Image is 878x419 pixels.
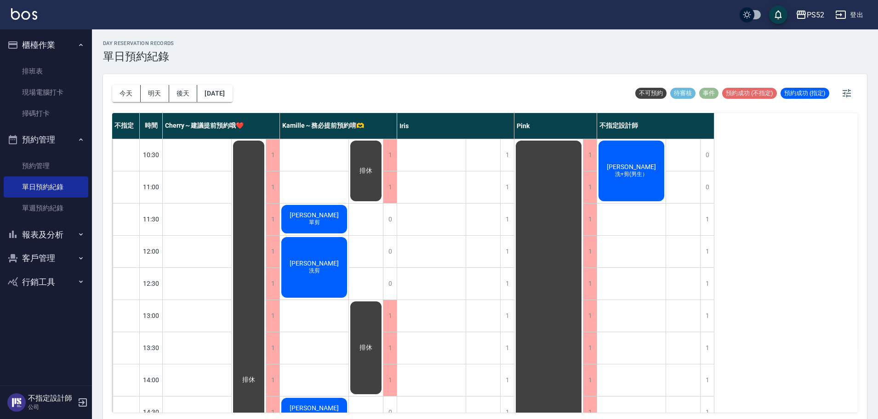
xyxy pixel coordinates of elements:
div: 1 [500,236,514,267]
button: PS52 [792,6,828,24]
div: 0 [700,139,714,171]
div: 1 [583,236,597,267]
span: 排休 [358,167,374,175]
span: 事件 [699,89,718,97]
span: 洗+剪(男生） [613,170,650,178]
h2: day Reservation records [103,40,174,46]
a: 單日預約紀錄 [4,176,88,198]
button: 櫃檯作業 [4,33,88,57]
div: 1 [583,268,597,300]
img: Logo [11,8,37,20]
span: 排休 [240,376,257,384]
div: Kamille～務必提前預約唷🫶 [280,113,397,139]
div: Pink [514,113,597,139]
div: 時間 [140,113,163,139]
button: 報表及分析 [4,223,88,247]
div: 11:30 [140,203,163,235]
div: 1 [700,300,714,332]
span: 待審核 [670,89,696,97]
div: 1 [700,364,714,396]
span: 預約成功 (指定) [781,89,829,97]
button: 行銷工具 [4,270,88,294]
a: 單週預約紀錄 [4,198,88,219]
div: 1 [266,204,279,235]
span: 單剪 [307,219,322,226]
a: 預約管理 [4,155,88,176]
div: 1 [500,204,514,235]
div: 1 [266,236,279,267]
div: 14:00 [140,364,163,396]
button: 登出 [832,6,867,23]
div: 1 [383,139,397,171]
span: 不可預約 [635,89,667,97]
div: 1 [500,364,514,396]
div: 1 [700,268,714,300]
div: 11:00 [140,171,163,203]
div: 1 [500,268,514,300]
div: PS52 [807,9,824,21]
div: 10:30 [140,139,163,171]
div: 1 [266,268,279,300]
div: 1 [583,332,597,364]
div: 1 [700,236,714,267]
button: 客戶管理 [4,246,88,270]
span: 洗剪 [307,267,322,275]
div: Iris [397,113,514,139]
span: [PERSON_NAME] [288,404,341,412]
div: 0 [383,268,397,300]
div: 1 [500,300,514,332]
button: [DATE] [197,85,232,102]
button: 明天 [141,85,169,102]
div: 1 [266,332,279,364]
p: 公司 [28,403,75,411]
div: 1 [266,300,279,332]
span: [PERSON_NAME] [288,260,341,267]
div: 0 [383,236,397,267]
button: 預約管理 [4,128,88,152]
div: 1 [266,139,279,171]
div: 12:00 [140,235,163,267]
div: 12:30 [140,267,163,300]
a: 掃碼打卡 [4,103,88,124]
div: 0 [383,204,397,235]
div: 1 [500,332,514,364]
div: 1 [266,364,279,396]
a: 現場電腦打卡 [4,82,88,103]
div: 1 [700,204,714,235]
div: 不指定設計師 [597,113,714,139]
div: 1 [500,139,514,171]
button: 後天 [169,85,198,102]
div: 1 [383,332,397,364]
h3: 單日預約紀錄 [103,50,174,63]
a: 排班表 [4,61,88,82]
div: 1 [583,300,597,332]
span: [PERSON_NAME] [288,211,341,219]
div: 1 [583,171,597,203]
div: 1 [700,332,714,364]
div: 1 [583,139,597,171]
div: 1 [266,171,279,203]
div: 不指定 [112,113,140,139]
div: 0 [700,171,714,203]
div: 1 [583,364,597,396]
span: 預約成功 (不指定) [722,89,777,97]
div: 13:00 [140,300,163,332]
h5: 不指定設計師 [28,394,75,403]
button: save [769,6,787,24]
div: 1 [383,300,397,332]
span: [PERSON_NAME] [605,163,658,170]
button: 今天 [112,85,141,102]
div: 1 [500,171,514,203]
div: 1 [383,171,397,203]
img: Person [7,393,26,412]
span: 排休 [358,344,374,352]
div: 13:30 [140,332,163,364]
div: Cherry～建議提前預約哦❤️ [163,113,280,139]
div: 1 [583,204,597,235]
div: 1 [383,364,397,396]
